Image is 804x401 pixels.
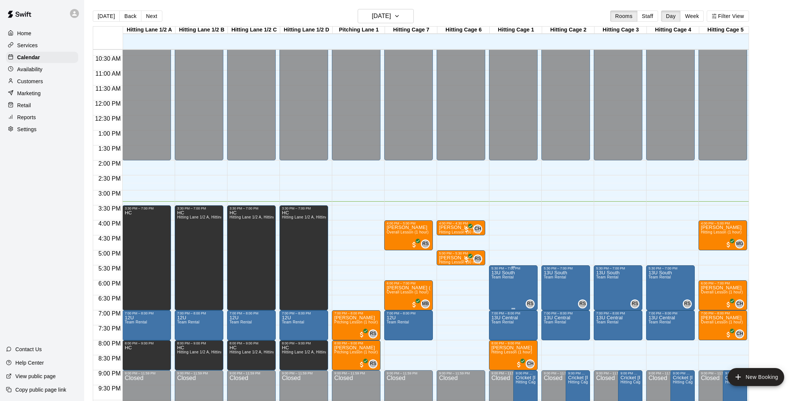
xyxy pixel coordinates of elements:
[97,340,123,347] span: 8:00 PM
[15,346,42,353] p: Contact Us
[620,371,640,375] div: 9:00 PM – 11:30 PM
[282,350,437,354] span: Hitting Lane 1/2 A, Hitting Lane 1/2 B, Hitting Lane 1/2 C, [GEOGRAPHIC_DATA] 1/2 D
[97,130,123,137] span: 1:00 PM
[384,310,433,340] div: 7:00 PM – 8:00 PM: 12U
[384,220,433,250] div: 4:00 PM – 5:00 PM: Henry Ellison
[475,255,481,263] span: RS
[6,88,78,99] a: Marketing
[529,359,535,368] span: Conner Hall
[648,371,685,375] div: 9:00 PM – 11:59 PM
[422,240,429,248] span: RS
[736,300,743,308] span: CH
[93,115,122,122] span: 12:30 PM
[386,281,431,285] div: 6:00 PM – 7:00 PM
[282,215,437,219] span: Hitting Lane 1/2 A, Hitting Lane 1/2 B, Hitting Lane 1/2 C, [GEOGRAPHIC_DATA] 1/2 D
[279,340,328,370] div: 8:00 PM – 9:00 PM: HC
[594,265,642,310] div: 5:30 PM – 7:00 PM: 13U South
[491,350,532,354] span: Hitting Lesson (1 hour)
[544,371,581,375] div: 9:00 PM – 11:59 PM
[701,290,743,294] span: Overall Lesson (1 hour)
[370,360,376,368] span: RS
[282,371,326,375] div: 9:00 PM – 11:59 PM
[97,160,123,167] span: 2:00 PM
[177,215,332,219] span: Hitting Lane 1/2 A, Hitting Lane 1/2 B, Hitting Lane 1/2 C, [GEOGRAPHIC_DATA] 1/2 D
[673,380,695,384] span: Hitting Cage
[97,235,123,242] span: 4:30 PM
[439,221,483,225] div: 4:00 PM – 4:30 PM
[473,254,482,263] div: Ryan Schubert
[386,230,428,234] span: Overall Lesson (1 hour)
[280,27,333,34] div: Hitting Lane 1/2 D
[385,27,437,34] div: Hitting Cage 7
[491,275,514,279] span: Team Rental
[725,301,732,308] span: All customers have paid
[229,350,384,354] span: Hitting Lane 1/2 A, Hitting Lane 1/2 B, Hitting Lane 1/2 C, [GEOGRAPHIC_DATA] 1/2 D
[177,350,332,354] span: Hitting Lane 1/2 A, Hitting Lane 1/2 B, Hitting Lane 1/2 C, [GEOGRAPHIC_DATA] 1/2 D
[6,100,78,111] div: Retail
[97,370,123,377] span: 9:00 PM
[97,280,123,287] span: 6:00 PM
[123,27,175,34] div: Hitting Lane 1/2 A
[175,310,223,340] div: 7:00 PM – 8:00 PM: 12U
[698,310,747,340] div: 7:00 PM – 8:00 PM: Max Ryder
[333,27,385,34] div: Pitching Lane 1
[632,300,638,308] span: RS
[673,371,693,375] div: 9:00 PM – 11:30 PM
[97,175,123,182] span: 2:30 PM
[439,230,480,234] span: Hitting Lesson (30 min)
[490,27,542,34] div: Hitting Cage 1
[647,27,699,34] div: Hitting Cage 4
[17,54,40,61] p: Calendar
[17,42,38,49] p: Services
[15,359,44,367] p: Help Center
[526,299,535,308] div: Ryan Schubert
[738,329,744,338] span: Conner Hall
[227,205,276,310] div: 3:30 PM – 7:00 PM: HC
[17,90,41,97] p: Marketing
[437,220,485,235] div: 4:00 PM – 4:30 PM: Miguel Zayas
[97,205,123,212] span: 3:30 PM
[6,52,78,63] a: Calendar
[6,40,78,51] a: Services
[568,371,588,375] div: 9:00 PM – 11:30 PM
[386,311,431,315] div: 7:00 PM – 8:00 PM
[6,64,78,75] a: Availability
[701,230,742,234] span: Hitting Lesson (1 hour)
[707,10,749,22] button: Filter View
[594,310,642,340] div: 7:00 PM – 8:00 PM: 13U Central
[386,320,409,324] span: Team Rental
[646,310,695,340] div: 7:00 PM – 8:00 PM: 13U Central
[735,299,744,308] div: Conner Hall
[17,114,36,121] p: Reports
[17,126,37,133] p: Settings
[358,331,366,338] span: All customers have paid
[177,320,199,324] span: Team Rental
[701,281,745,285] div: 6:00 PM – 7:00 PM
[410,241,418,248] span: All customers have paid
[489,265,538,310] div: 5:30 PM – 7:00 PM: 13U South
[684,300,691,308] span: RS
[358,9,414,23] button: [DATE]
[648,320,671,324] span: Team Rental
[437,250,485,265] div: 5:00 PM – 5:30 PM: Jaire Grayer
[229,371,273,375] div: 9:00 PM – 11:59 PM
[424,239,430,248] span: Ryan Schubert
[97,265,123,272] span: 5:30 PM
[177,311,221,315] div: 7:00 PM – 8:00 PM
[6,124,78,135] a: Settings
[699,27,752,34] div: Hitting Cage 5
[646,265,695,310] div: 5:30 PM – 7:00 PM: 13U South
[17,78,43,85] p: Customers
[17,30,31,37] p: Home
[386,371,431,375] div: 9:00 PM – 11:59 PM
[516,380,538,384] span: Hitting Cage
[369,329,377,338] div: Ryan Schubert
[384,280,433,310] div: 6:00 PM – 7:00 PM: Zoe Bishop (Wilhelm)
[648,275,671,279] span: Team Rental
[334,311,378,315] div: 7:00 PM – 8:00 PM
[725,331,732,338] span: All customers have paid
[125,320,147,324] span: Team Rental
[578,299,587,308] div: Ryan Schubert
[17,66,43,73] p: Availability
